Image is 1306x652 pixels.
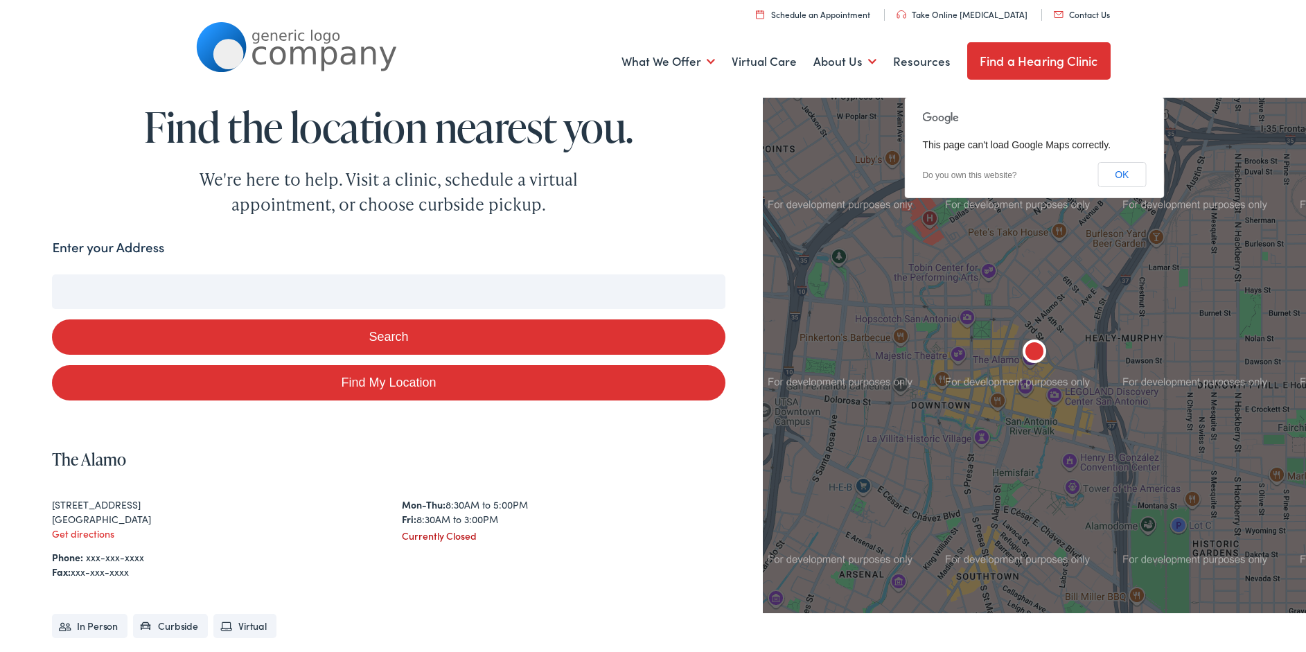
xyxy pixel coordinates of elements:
a: Schedule an Appointment [756,8,870,20]
strong: Fri: [402,512,416,526]
a: Find My Location [52,365,725,400]
strong: Mon-Thu: [402,497,445,511]
button: Search [52,319,725,355]
a: Get directions [52,527,114,540]
span: This page can't load Google Maps correctly. [922,139,1111,150]
a: Virtual Care [732,36,797,87]
a: Contact Us [1054,8,1110,20]
div: 8:30AM to 5:00PM 8:30AM to 3:00PM [402,497,725,527]
input: Enter your address or zip code [52,274,725,309]
strong: Fax: [52,565,71,579]
div: The Alamo [1018,337,1051,370]
button: OK [1097,162,1146,187]
img: utility icon [756,10,764,19]
a: Find a Hearing Clinic [967,42,1111,80]
strong: Phone: [52,550,83,564]
div: xxx-xxx-xxxx [52,565,725,579]
img: utility icon [897,10,906,19]
li: Curbside [133,614,208,638]
div: [STREET_ADDRESS] [52,497,375,512]
a: About Us [813,36,876,87]
label: Enter your Address [52,238,164,258]
li: In Person [52,614,127,638]
div: Currently Closed [402,529,725,543]
h1: Find the location nearest you. [52,104,725,150]
a: xxx-xxx-xxxx [86,550,144,564]
a: What We Offer [621,36,715,87]
div: [GEOGRAPHIC_DATA] [52,512,375,527]
a: Take Online [MEDICAL_DATA] [897,8,1027,20]
a: Resources [893,36,951,87]
img: utility icon [1054,11,1064,18]
div: We're here to help. Visit a clinic, schedule a virtual appointment, or choose curbside pickup. [167,167,610,217]
a: The Alamo [52,448,126,470]
li: Virtual [213,614,276,638]
a: Do you own this website? [922,170,1016,180]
